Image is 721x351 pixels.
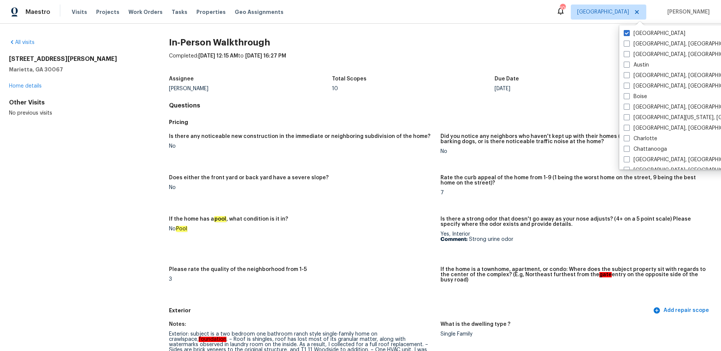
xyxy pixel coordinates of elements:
label: Austin [624,61,649,69]
h5: Is there any noticeable new construction in the immediate or neighboring subdivision of the home? [169,134,430,139]
h2: [STREET_ADDRESS][PERSON_NAME] [9,55,145,63]
h5: Marietta, GA 30067 [9,66,145,73]
span: Properties [196,8,226,16]
a: Home details [9,83,42,89]
span: [DATE] 16:27 PM [245,53,286,59]
em: foundation [199,337,226,342]
div: Single Family [440,331,706,337]
span: Work Orders [128,8,163,16]
h5: Exterior [169,307,652,315]
h4: Questions [169,102,712,109]
label: Charlotte [624,135,657,142]
h5: Please rate the quality of the neighborhood from 1-5 [169,267,307,272]
b: Comment: [440,237,468,242]
label: [GEOGRAPHIC_DATA] [624,30,685,37]
h5: If the home has a , what condition is it in? [169,216,288,222]
a: All visits [9,40,35,45]
em: Pool [176,226,187,232]
div: [DATE] [495,86,658,91]
h5: Pricing [169,118,652,126]
h5: What is the dwelling type ? [440,322,510,327]
div: No [169,144,434,149]
div: Completed: to [169,52,712,72]
em: pool [214,216,226,222]
div: 10 [332,86,495,91]
span: Maestro [26,8,50,16]
h5: Due Date [495,76,519,82]
h5: If the home is a townhome, apartment, or condo: Where does the subject property sit with regards ... [440,267,706,283]
h2: In-Person Walkthrough [169,39,712,46]
div: [PERSON_NAME] [169,86,332,91]
div: No [169,185,434,190]
p: Strong urine odor [440,237,706,242]
button: Add repair scope [652,304,712,318]
h5: Rate the curb appeal of the home from 1-9 (1 being the worst home on the street, 9 being the best... [440,175,706,186]
div: Yes, Interior [440,231,706,242]
div: No [169,226,434,231]
label: Chattanooga [624,145,667,153]
h5: Notes: [169,322,186,327]
div: Other Visits [9,99,145,106]
h5: Assignee [169,76,194,82]
span: [DATE] 12:15 AM [198,53,238,59]
div: 7 [440,190,706,195]
h5: Total Scopes [332,76,367,82]
span: Add repair scope [655,306,709,315]
h5: Is there a strong odor that doesn't go away as your nose adjusts? (4+ on a 5 point scale) Please ... [440,216,706,227]
div: No [440,149,706,154]
h5: Does either the front yard or back yard have a severe slope? [169,175,329,180]
label: Boise [624,93,647,100]
span: Geo Assignments [235,8,284,16]
h5: Did you notice any neighbors who haven't kept up with their homes (ex. lots of debris, etc.), lou... [440,134,706,144]
span: No previous visits [9,110,52,116]
span: Visits [72,8,87,16]
div: 3 [169,277,434,282]
span: Tasks [172,9,187,15]
span: Projects [96,8,119,16]
span: [PERSON_NAME] [664,8,710,16]
span: [GEOGRAPHIC_DATA] [577,8,629,16]
div: 100 [560,5,565,12]
em: gate [599,272,612,277]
